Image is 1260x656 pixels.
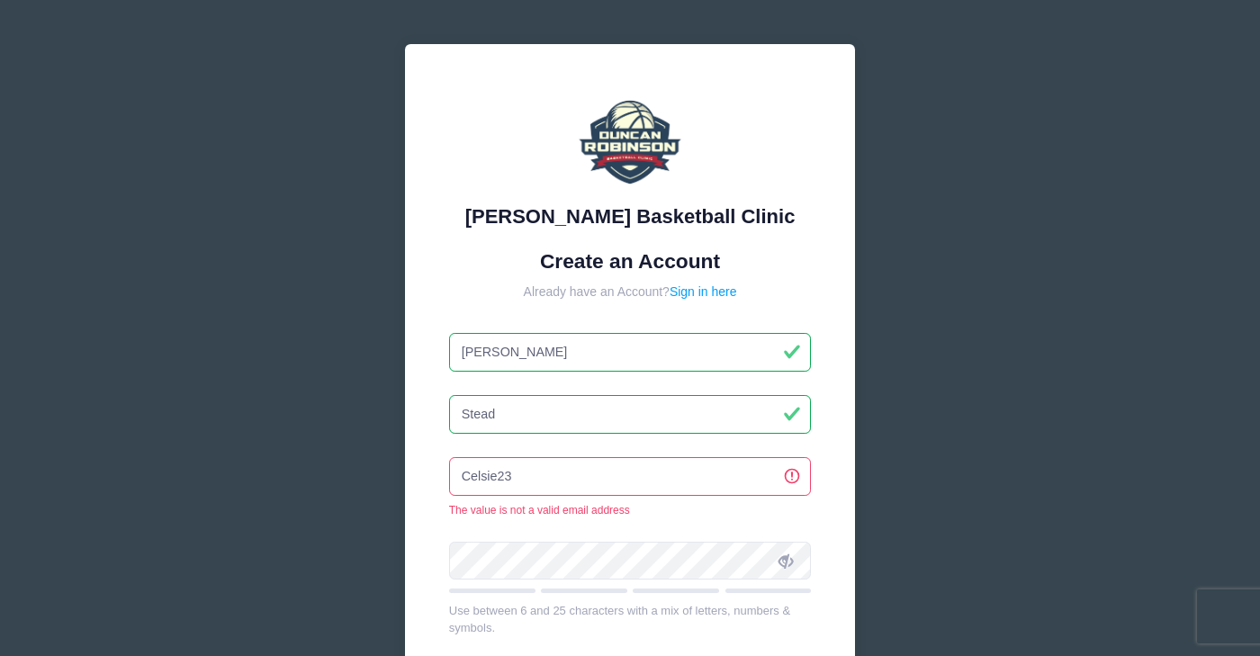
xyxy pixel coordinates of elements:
h1: Create an Account [449,249,812,274]
div: Already have an Account? [449,283,812,301]
div: Use between 6 and 25 characters with a mix of letters, numbers & symbols. [449,602,812,637]
div: The value is not a valid email address [449,502,812,518]
img: Duncan Robinson Basketball Clinic [576,88,684,196]
input: Email [449,457,812,496]
input: First Name [449,333,812,372]
div: [PERSON_NAME] Basketball Clinic [449,202,812,231]
a: Sign in here [670,284,737,299]
input: Last Name [449,395,812,434]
